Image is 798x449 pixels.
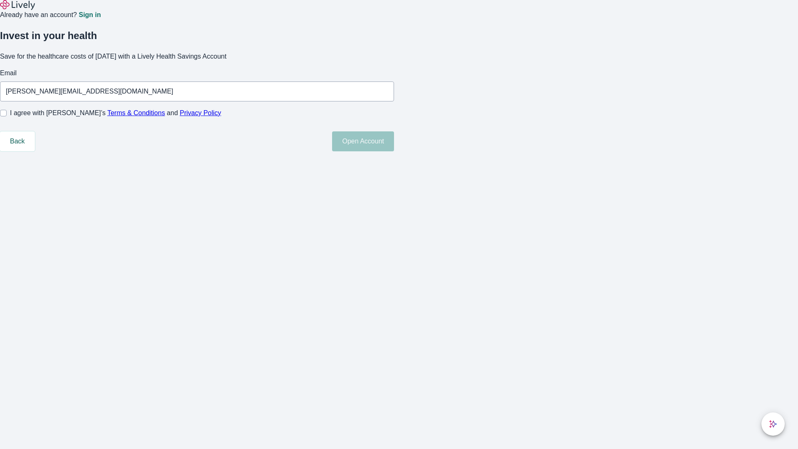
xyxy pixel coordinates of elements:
[180,109,222,116] a: Privacy Policy
[79,12,101,18] a: Sign in
[761,412,785,436] button: chat
[769,420,777,428] svg: Lively AI Assistant
[107,109,165,116] a: Terms & Conditions
[10,108,221,118] span: I agree with [PERSON_NAME]’s and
